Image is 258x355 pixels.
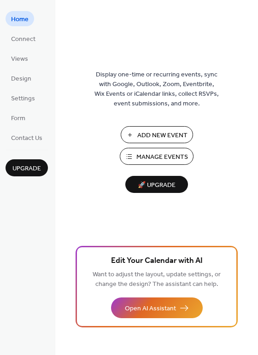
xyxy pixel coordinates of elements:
span: Views [11,54,28,64]
a: Settings [6,90,41,105]
span: Home [11,15,29,24]
a: Connect [6,31,41,46]
span: Contact Us [11,134,42,143]
span: Upgrade [12,164,41,174]
span: Display one-time or recurring events, sync with Google, Outlook, Zoom, Eventbrite, Wix Events or ... [94,70,219,109]
button: 🚀 Upgrade [125,176,188,193]
button: Manage Events [120,148,193,165]
a: Contact Us [6,130,48,145]
span: Settings [11,94,35,104]
span: Design [11,74,31,84]
button: Open AI Assistant [111,297,203,318]
a: Home [6,11,34,26]
span: Form [11,114,25,123]
span: 🚀 Upgrade [131,179,182,192]
span: Want to adjust the layout, update settings, or change the design? The assistant can help. [93,268,221,291]
button: Add New Event [121,126,193,143]
a: Form [6,110,31,125]
button: Upgrade [6,159,48,176]
span: Edit Your Calendar with AI [111,255,203,268]
a: Views [6,51,34,66]
span: Connect [11,35,35,44]
span: Add New Event [137,131,188,140]
a: Design [6,70,37,86]
span: Manage Events [136,152,188,162]
span: Open AI Assistant [125,304,176,314]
